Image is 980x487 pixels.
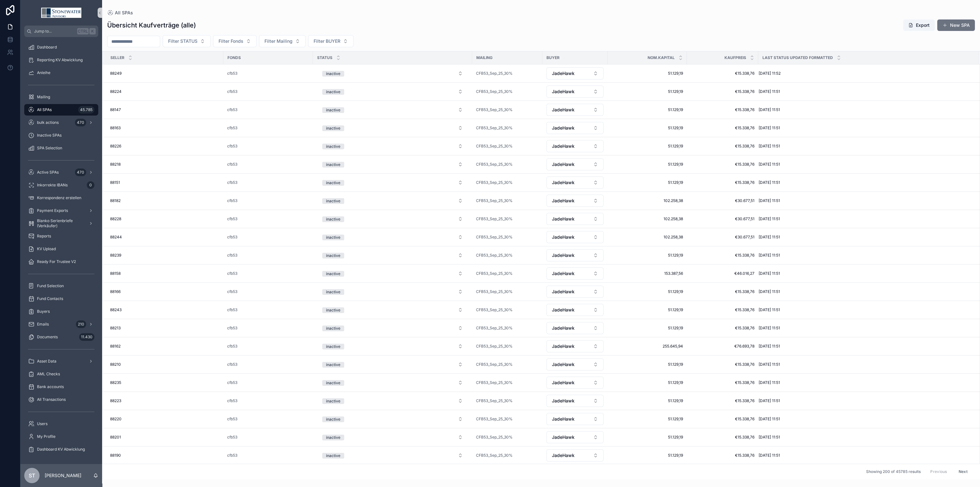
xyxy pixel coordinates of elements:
[24,230,98,242] a: Reports
[75,119,86,126] div: 470
[168,38,197,44] span: Filter STATUS
[317,213,468,225] button: Select Button
[759,253,971,258] a: [DATE] 11:51
[110,162,219,167] a: 88218
[107,10,133,16] a: All SPAs
[227,216,309,221] a: cfb53
[937,19,975,31] a: New SPA
[691,125,754,131] a: €15.338,76
[110,216,219,221] a: 88228
[227,89,237,94] a: cfb53
[552,179,575,186] span: JadeHawk
[110,107,121,112] span: 88147
[227,144,237,149] a: cfb53
[41,8,81,18] img: App logo
[691,198,754,203] span: €30.677,51
[110,198,219,203] a: 88182
[546,158,604,170] button: Select Button
[612,71,683,76] span: 51.129,19
[612,235,683,240] a: 102.258,38
[317,267,468,280] a: Select Button
[110,253,219,258] a: 88239
[552,107,575,113] span: JadeHawk
[546,176,604,189] button: Select Button
[546,195,604,207] button: Select Button
[227,271,309,276] a: cfb53
[37,183,68,188] span: Inkorrekte IBANs
[326,180,340,186] div: inactive
[759,125,780,131] span: [DATE] 11:51
[317,67,468,79] a: Select Button
[476,180,513,185] span: CFB53_Sep_25_30%
[546,140,604,153] a: Select Button
[691,180,754,185] a: €15.338,76
[476,162,513,167] a: CFB53_Sep_25_30%
[476,144,513,149] a: CFB53_Sep_25_30%
[476,216,538,221] a: CFB53_Sep_25_30%
[546,85,604,98] a: Select Button
[219,38,243,44] span: Filter Fonds
[476,198,513,203] span: CFB53_Sep_25_30%
[691,162,754,167] a: €15.338,76
[227,125,237,131] span: cfb53
[903,19,935,31] button: Export
[759,235,780,240] span: [DATE] 11:51
[612,144,683,149] a: 51.129,19
[476,253,513,258] a: CFB53_Sep_25_30%
[87,181,94,189] div: 0
[759,216,780,221] span: [DATE] 11:51
[110,71,122,76] span: 88249
[317,176,468,189] a: Select Button
[326,198,340,204] div: inactive
[759,71,971,76] a: [DATE] 11:52
[691,71,754,76] a: €15.338,76
[476,71,513,76] a: CFB53_Sep_25_30%
[546,231,604,243] a: Select Button
[476,216,513,221] a: CFB53_Sep_25_30%
[110,107,219,112] a: 88147
[759,271,971,276] a: [DATE] 11:51
[476,107,538,112] a: CFB53_Sep_25_30%
[90,29,95,34] span: K
[759,89,971,94] a: [DATE] 11:51
[24,280,98,292] a: Fund Selection
[326,162,340,168] div: inactive
[20,37,102,463] div: scrollable content
[24,142,98,154] a: SPA Selection
[326,216,340,222] div: inactive
[24,192,98,204] a: Korrespondenz erstellen
[552,125,575,131] span: JadeHawk
[612,107,683,112] a: 51.129,19
[77,28,89,34] span: Ctrl
[759,180,780,185] span: [DATE] 11:51
[24,167,98,178] a: Active SPAs470
[546,122,604,134] button: Select Button
[259,35,306,47] button: Select Button
[759,107,780,112] span: [DATE] 11:51
[476,271,513,276] a: CFB53_Sep_25_30%
[227,235,309,240] a: cfb53
[110,89,122,94] span: 88224
[476,89,513,94] a: CFB53_Sep_25_30%
[37,234,51,239] span: Reports
[24,218,98,229] a: Blanko Serienbriefe (Verkäufer)
[476,235,513,240] a: CFB53_Sep_25_30%
[691,235,754,240] a: €30.677,51
[317,122,468,134] button: Select Button
[37,57,83,63] span: Reporting KV Abwicklung
[314,38,340,44] span: Filter BUYER
[612,125,683,131] a: 51.129,19
[115,10,133,16] span: All SPAs
[317,86,468,97] button: Select Button
[612,180,683,185] span: 51.129,19
[110,125,219,131] a: 88163
[24,104,98,116] a: All SPAs45.785
[110,180,219,185] a: 88151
